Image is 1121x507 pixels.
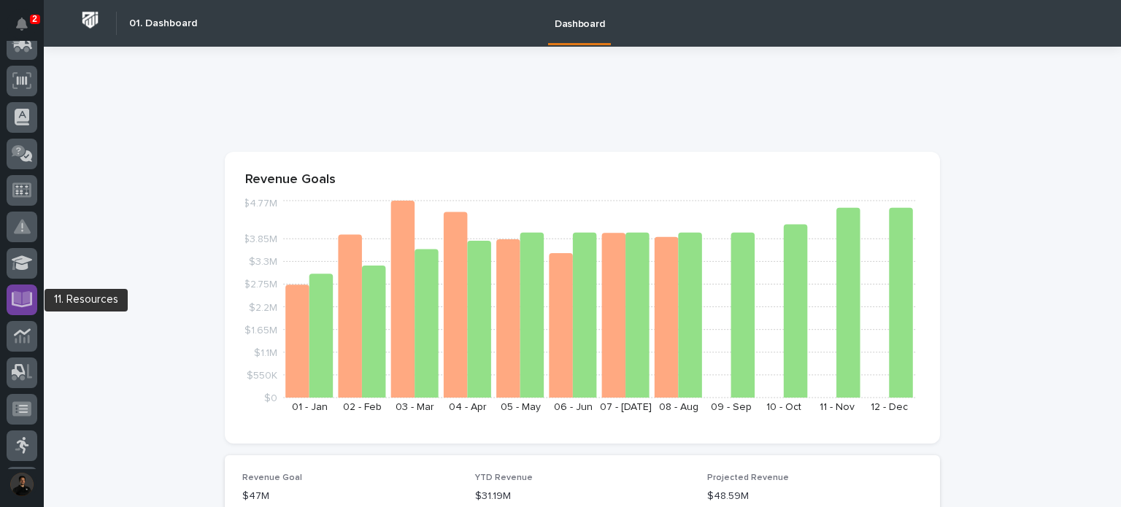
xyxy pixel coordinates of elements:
button: users-avatar [7,469,37,500]
tspan: $1.1M [254,347,277,357]
span: Revenue Goal [242,473,302,482]
text: 12 - Dec [871,402,908,412]
tspan: $4.77M [243,198,277,209]
div: Notifications2 [18,18,37,41]
tspan: $0 [264,393,277,403]
text: 11 - Nov [820,402,855,412]
p: 2 [32,14,37,24]
tspan: $3.85M [243,234,277,244]
tspan: $550K [247,370,277,380]
text: 06 - Jun [554,402,593,412]
text: 02 - Feb [343,402,382,412]
p: $48.59M [707,489,922,504]
tspan: $1.65M [244,325,277,335]
p: $31.19M [475,489,690,504]
span: Projected Revenue [707,473,789,482]
text: 04 - Apr [449,402,487,412]
tspan: $3.3M [249,257,277,267]
span: YTD Revenue [475,473,533,482]
tspan: $2.75M [244,279,277,290]
text: 07 - [DATE] [600,402,652,412]
text: 01 - Jan [292,402,328,412]
tspan: $2.2M [249,302,277,312]
img: Workspace Logo [77,7,104,34]
text: 05 - May [501,402,541,412]
text: 09 - Sep [711,402,752,412]
text: 10 - Oct [766,402,801,412]
text: 08 - Aug [659,402,698,412]
text: 03 - Mar [396,402,434,412]
p: Revenue Goals [245,172,920,188]
h2: 01. Dashboard [129,18,197,30]
button: Notifications [7,9,37,39]
p: $47M [242,489,458,504]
